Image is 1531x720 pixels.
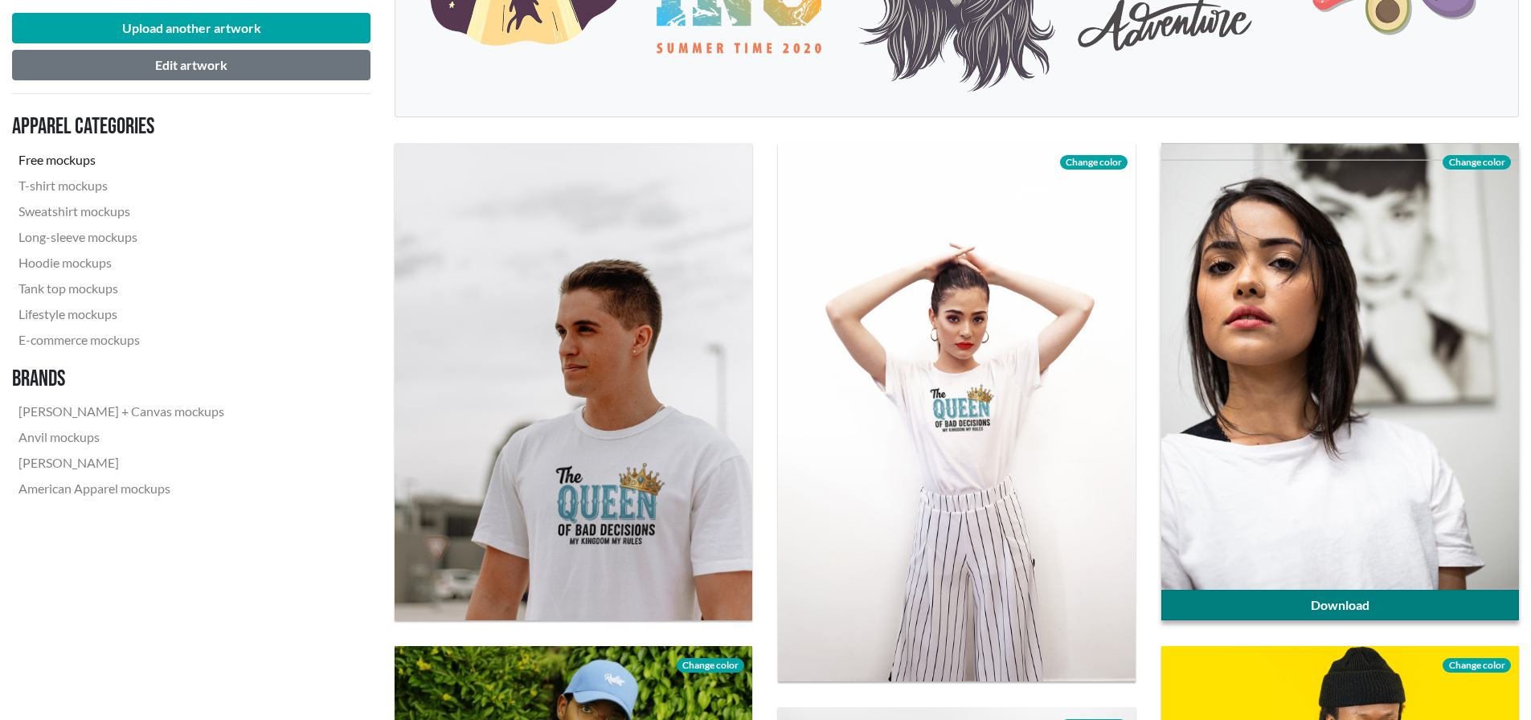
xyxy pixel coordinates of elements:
[12,198,231,224] a: Sweatshirt mockups
[12,327,231,353] a: E-commerce mockups
[12,147,231,173] a: Free mockups
[12,366,231,393] h3: Brands
[677,658,744,673] span: Change color
[12,276,231,301] a: Tank top mockups
[12,424,231,450] a: Anvil mockups
[12,173,231,198] a: T-shirt mockups
[12,399,231,424] a: [PERSON_NAME] + Canvas mockups
[1443,155,1510,170] span: Change color
[12,113,231,141] h3: Apparel categories
[12,13,370,43] button: Upload another artwork
[12,301,231,327] a: Lifestyle mockups
[12,250,231,276] a: Hoodie mockups
[12,50,370,80] button: Edit artwork
[12,450,231,476] a: [PERSON_NAME]
[1443,658,1510,673] span: Change color
[1161,590,1519,620] a: Download
[1060,155,1128,170] span: Change color
[12,224,231,250] a: Long-sleeve mockups
[12,476,231,501] a: American Apparel mockups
